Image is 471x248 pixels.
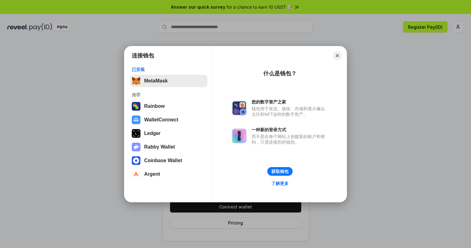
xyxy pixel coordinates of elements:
img: svg+xml,%3Csvg%20fill%3D%22none%22%20height%3D%2233%22%20viewBox%3D%220%200%2035%2033%22%20width%... [132,77,140,85]
img: svg+xml,%3Csvg%20xmlns%3D%22http%3A%2F%2Fwww.w3.org%2F2000%2Fsvg%22%20fill%3D%22none%22%20viewBox... [232,128,247,143]
div: MetaMask [144,78,168,84]
a: 了解更多 [268,179,292,187]
div: 了解更多 [271,181,289,186]
div: Argent [144,171,160,177]
button: Rabby Wallet [130,141,207,153]
button: Rainbow [130,100,207,112]
h1: 连接钱包 [132,52,154,59]
div: 而不是在每个网站上创建新的账户和密码，只需连接您的钱包。 [252,134,328,145]
img: svg+xml,%3Csvg%20xmlns%3D%22http%3A%2F%2Fwww.w3.org%2F2000%2Fsvg%22%20fill%3D%22none%22%20viewBox... [232,101,247,116]
div: 获取钱包 [271,169,289,174]
img: svg+xml,%3Csvg%20width%3D%2228%22%20height%3D%2228%22%20viewBox%3D%220%200%2028%2028%22%20fill%3D... [132,156,140,165]
img: svg+xml,%3Csvg%20width%3D%2228%22%20height%3D%2228%22%20viewBox%3D%220%200%2028%2028%22%20fill%3D... [132,116,140,124]
div: 已安装 [132,67,206,72]
img: svg+xml,%3Csvg%20xmlns%3D%22http%3A%2F%2Fwww.w3.org%2F2000%2Fsvg%22%20fill%3D%22none%22%20viewBox... [132,143,140,151]
div: 什么是钱包？ [263,70,297,77]
img: svg+xml,%3Csvg%20xmlns%3D%22http%3A%2F%2Fwww.w3.org%2F2000%2Fsvg%22%20width%3D%2228%22%20height%3... [132,129,140,138]
button: WalletConnect [130,114,207,126]
div: Rabby Wallet [144,144,175,150]
div: WalletConnect [144,117,178,123]
button: Coinbase Wallet [130,154,207,167]
div: 您的数字资产之家 [252,99,328,105]
button: Ledger [130,127,207,140]
button: Argent [130,168,207,180]
button: 获取钱包 [267,167,293,176]
img: svg+xml,%3Csvg%20width%3D%22120%22%20height%3D%22120%22%20viewBox%3D%220%200%20120%20120%22%20fil... [132,102,140,111]
div: 一种新的登录方式 [252,127,328,132]
button: MetaMask [130,75,207,87]
div: 钱包用于发送、接收、存储和显示像以太坊和NFT这样的数字资产。 [252,106,328,117]
div: Rainbow [144,103,165,109]
div: 推荐 [132,92,206,98]
button: Close [333,51,342,60]
img: svg+xml,%3Csvg%20width%3D%2228%22%20height%3D%2228%22%20viewBox%3D%220%200%2028%2028%22%20fill%3D... [132,170,140,179]
div: Coinbase Wallet [144,158,182,163]
div: Ledger [144,131,160,136]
